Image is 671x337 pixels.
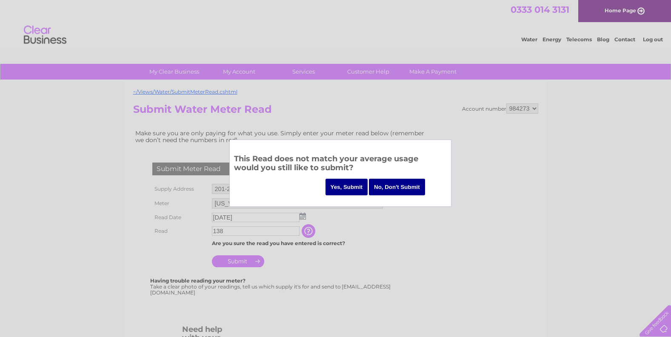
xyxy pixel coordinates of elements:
input: Yes, Submit [326,179,368,195]
a: Blog [597,36,609,43]
a: 0333 014 3131 [511,4,569,15]
input: No, Don't Submit [369,179,425,195]
div: Clear Business is a trading name of Verastar Limited (registered in [GEOGRAPHIC_DATA] No. 3667643... [135,5,537,41]
a: Water [521,36,537,43]
img: logo.png [23,22,67,48]
a: Energy [543,36,561,43]
a: Contact [614,36,635,43]
h3: This Read does not match your average usage would you still like to submit? [234,153,447,176]
a: Telecoms [566,36,592,43]
a: Log out [643,36,663,43]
